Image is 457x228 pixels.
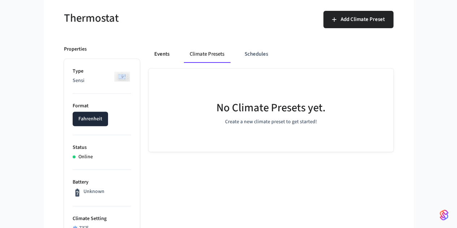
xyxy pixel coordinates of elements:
[239,46,274,63] button: Schedules
[73,112,108,126] button: Fahrenheit
[83,188,104,195] p: Unknown
[341,15,385,24] span: Add Climate Preset
[216,100,325,115] h5: No Climate Presets yet.
[64,11,224,26] h5: Thermostat
[73,77,131,85] p: Sensi
[73,215,131,223] p: Climate Setting
[440,209,448,221] img: SeamLogoGradient.69752ec5.svg
[184,46,230,63] button: Climate Presets
[73,102,131,110] p: Format
[78,153,93,161] p: Online
[64,46,87,53] p: Properties
[225,118,317,126] p: Create a new climate preset to get started!
[73,178,131,186] p: Battery
[113,68,131,86] img: Sensi Smart Thermostat (White)
[323,11,393,28] button: Add Climate Preset
[73,144,131,151] p: Status
[73,68,131,75] p: Type
[148,46,175,63] button: Events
